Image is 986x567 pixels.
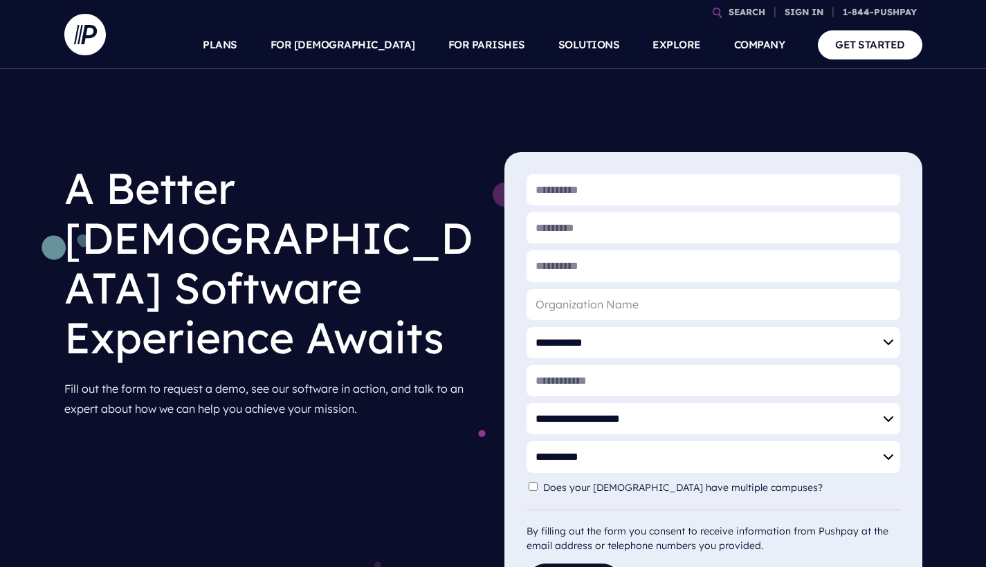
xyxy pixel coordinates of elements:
[527,510,900,553] div: By filling out the form you consent to receive information from Pushpay at the email address or t...
[818,30,922,59] a: GET STARTED
[543,482,830,494] label: Does your [DEMOGRAPHIC_DATA] have multiple campuses?
[527,289,900,320] input: Organization Name
[652,21,701,69] a: EXPLORE
[448,21,525,69] a: FOR PARISHES
[734,21,785,69] a: COMPANY
[558,21,620,69] a: SOLUTIONS
[64,373,482,425] p: Fill out the form to request a demo, see our software in action, and talk to an expert about how ...
[271,21,415,69] a: FOR [DEMOGRAPHIC_DATA]
[64,152,482,373] h1: A Better [DEMOGRAPHIC_DATA] Software Experience Awaits
[203,21,237,69] a: PLANS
